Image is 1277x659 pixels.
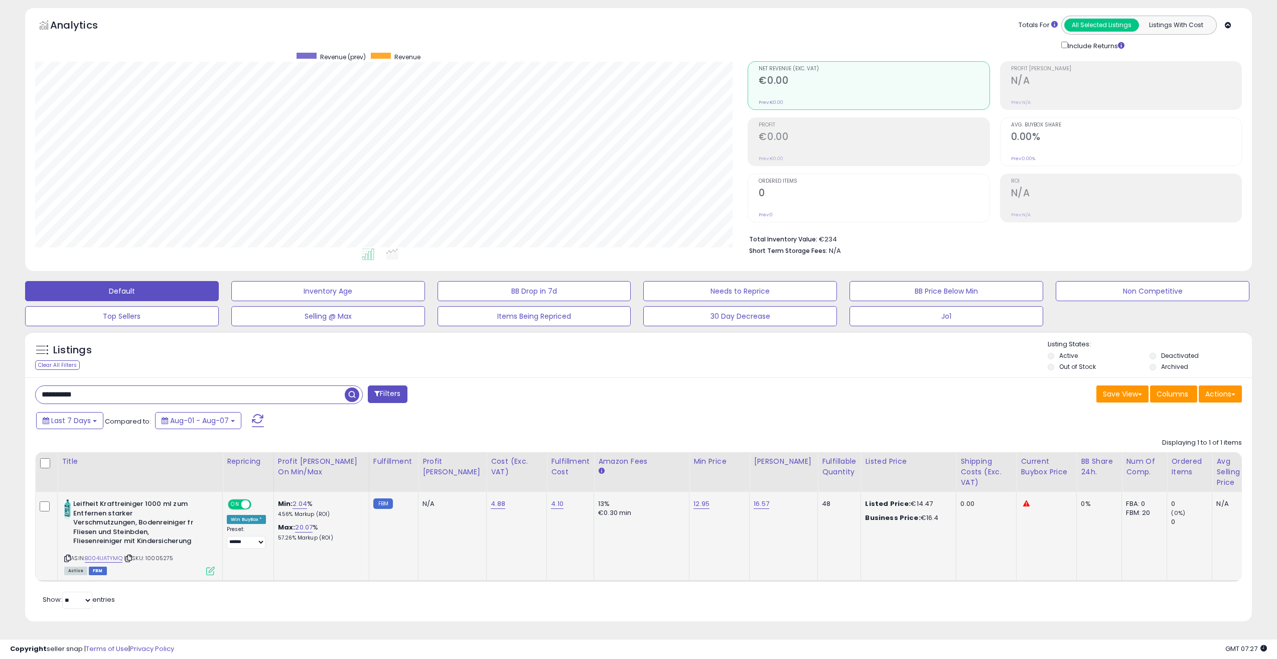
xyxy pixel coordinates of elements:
[50,18,117,35] h5: Analytics
[10,644,174,654] div: seller snap | |
[822,456,857,477] div: Fulfillable Quantity
[1011,66,1241,72] span: Profit [PERSON_NAME]
[1059,362,1096,371] label: Out of Stock
[759,66,989,72] span: Net Revenue (Exc. VAT)
[865,456,952,467] div: Listed Price
[849,306,1043,326] button: Jo1
[598,508,681,517] div: €0.30 min
[35,360,80,370] div: Clear All Filters
[1021,456,1072,477] div: Current Buybox Price
[598,456,685,467] div: Amazon Fees
[491,456,542,477] div: Cost (Exc. VAT)
[295,522,313,533] a: 20.07
[373,498,393,509] small: FBM
[643,306,837,326] button: 30 Day Decrease
[1225,644,1267,653] span: 2025-08-15 07:27 GMT
[1096,385,1149,403] button: Save View
[85,554,122,563] a: B004UATYMQ
[43,595,115,604] span: Show: entries
[278,499,293,508] b: Min:
[693,456,745,467] div: Min Price
[273,452,369,492] th: The percentage added to the cost of goods (COGS) that forms the calculator for Min & Max prices.
[1126,499,1159,508] div: FBA: 0
[124,554,174,562] span: | SKU: 10005275
[62,456,218,467] div: Title
[1171,517,1212,526] div: 0
[1157,389,1188,399] span: Columns
[754,499,769,509] a: 16.57
[438,306,631,326] button: Items Being Repriced
[759,122,989,128] span: Profit
[1161,362,1188,371] label: Archived
[278,535,361,542] p: 57.26% Markup (ROI)
[865,513,948,522] div: €16.4
[10,644,47,653] strong: Copyright
[759,131,989,145] h2: €0.00
[51,416,91,426] span: Last 7 Days
[278,511,361,518] p: 4.56% Markup (ROI)
[1011,212,1031,218] small: Prev: N/A
[643,281,837,301] button: Needs to Reprice
[865,499,948,508] div: €14.47
[759,75,989,88] h2: €0.00
[759,212,773,218] small: Prev: 0
[1011,75,1241,88] h2: N/A
[551,456,590,477] div: Fulfillment Cost
[64,499,71,519] img: 31qLHcNVenL._SL40_.jpg
[1171,456,1208,477] div: Ordered Items
[693,499,710,509] a: 12.95
[1019,21,1058,30] div: Totals For
[1216,499,1249,508] div: N/A
[422,456,482,477] div: Profit [PERSON_NAME]
[1011,131,1241,145] h2: 0.00%
[829,246,841,255] span: N/A
[170,416,229,426] span: Aug-01 - Aug-07
[1150,385,1197,403] button: Columns
[598,499,681,508] div: 13%
[278,499,361,518] div: %
[373,456,414,467] div: Fulfillment
[130,644,174,653] a: Privacy Policy
[1059,351,1078,360] label: Active
[278,523,361,542] div: %
[25,306,219,326] button: Top Sellers
[155,412,241,429] button: Aug-01 - Aug-07
[759,187,989,201] h2: 0
[759,156,783,162] small: Prev: €0.00
[1054,40,1137,51] div: Include Returns
[89,567,107,575] span: FBM
[278,456,365,477] div: Profit [PERSON_NAME] on Min/Max
[86,644,128,653] a: Terms of Use
[1011,156,1035,162] small: Prev: 0.00%
[293,499,307,509] a: 2.04
[1081,456,1117,477] div: BB Share 24h.
[422,499,479,508] div: N/A
[1126,508,1159,517] div: FBM: 20
[227,456,269,467] div: Repricing
[960,499,1009,508] div: 0.00
[1011,179,1241,184] span: ROI
[250,500,266,509] span: OFF
[1081,499,1114,508] div: 0%
[1011,99,1031,105] small: Prev: N/A
[491,499,505,509] a: 4.88
[231,281,425,301] button: Inventory Age
[1048,340,1252,349] p: Listing States:
[227,526,266,549] div: Preset:
[754,456,813,467] div: [PERSON_NAME]
[1139,19,1213,32] button: Listings With Cost
[1126,456,1163,477] div: Num of Comp.
[1011,187,1241,201] h2: N/A
[749,232,1234,244] li: €234
[759,99,783,105] small: Prev: €0.00
[227,515,266,524] div: Win BuyBox *
[25,281,219,301] button: Default
[865,513,920,522] b: Business Price:
[394,53,420,61] span: Revenue
[438,281,631,301] button: BB Drop in 7d
[53,343,92,357] h5: Listings
[822,499,853,508] div: 48
[749,246,827,255] b: Short Term Storage Fees:
[231,306,425,326] button: Selling @ Max
[1161,351,1199,360] label: Deactivated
